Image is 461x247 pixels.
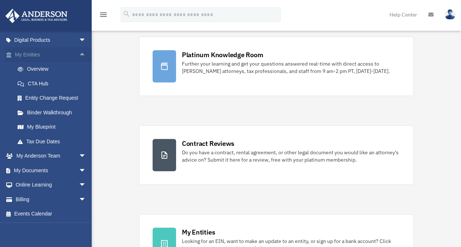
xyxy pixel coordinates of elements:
[10,76,97,91] a: CTA Hub
[10,62,97,77] a: Overview
[139,125,414,185] a: Contract Reviews Do you have a contract, rental agreement, or other legal document you would like...
[5,47,97,62] a: My Entitiesarrow_drop_up
[3,9,70,23] img: Anderson Advisors Platinum Portal
[79,192,94,207] span: arrow_drop_down
[99,10,108,19] i: menu
[5,192,97,207] a: Billingarrow_drop_down
[79,47,94,62] span: arrow_drop_up
[139,37,414,96] a: Platinum Knowledge Room Further your learning and get your questions answered real-time with dire...
[10,134,97,149] a: Tax Due Dates
[10,105,97,120] a: Binder Walkthrough
[79,163,94,178] span: arrow_drop_down
[5,207,97,221] a: Events Calendar
[79,33,94,48] span: arrow_drop_down
[79,178,94,193] span: arrow_drop_down
[10,120,97,134] a: My Blueprint
[182,139,234,148] div: Contract Reviews
[99,13,108,19] a: menu
[444,9,455,20] img: User Pic
[182,50,263,59] div: Platinum Knowledge Room
[5,178,97,192] a: Online Learningarrow_drop_down
[5,149,97,163] a: My Anderson Teamarrow_drop_down
[5,163,97,178] a: My Documentsarrow_drop_down
[5,33,97,48] a: Digital Productsarrow_drop_down
[10,91,97,106] a: Entity Change Request
[79,149,94,164] span: arrow_drop_down
[182,149,400,163] div: Do you have a contract, rental agreement, or other legal document you would like an attorney's ad...
[122,10,131,18] i: search
[182,60,400,75] div: Further your learning and get your questions answered real-time with direct access to [PERSON_NAM...
[182,228,215,237] div: My Entities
